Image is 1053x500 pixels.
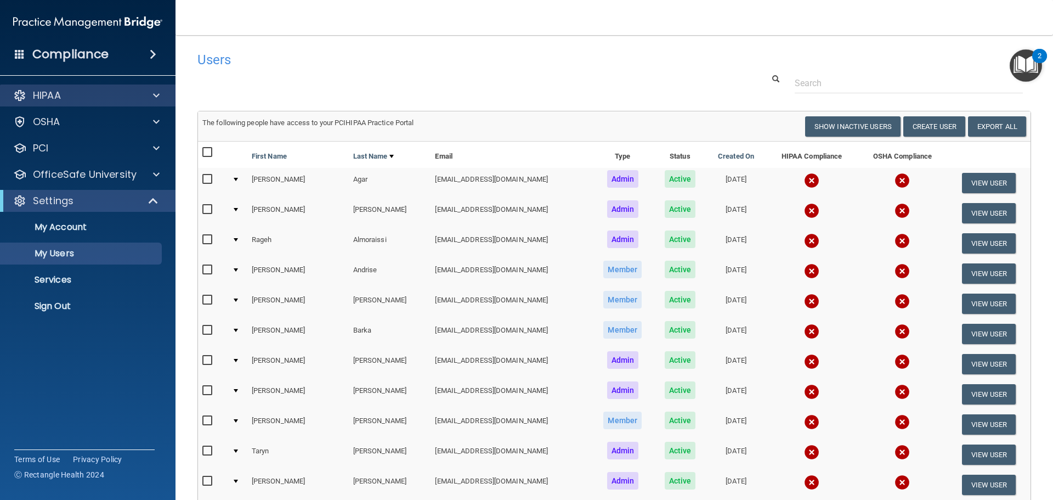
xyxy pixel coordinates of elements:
[247,379,349,409] td: [PERSON_NAME]
[349,198,431,228] td: [PERSON_NAME]
[349,349,431,379] td: [PERSON_NAME]
[7,222,157,233] p: My Account
[804,263,819,279] img: cross.ca9f0e7f.svg
[895,173,910,188] img: cross.ca9f0e7f.svg
[895,384,910,400] img: cross.ca9f0e7f.svg
[962,354,1016,374] button: View User
[607,351,639,369] span: Admin
[13,168,160,181] a: OfficeSafe University
[962,324,1016,344] button: View User
[895,294,910,309] img: cross.ca9f0e7f.svg
[247,319,349,349] td: [PERSON_NAME]
[431,198,591,228] td: [EMAIL_ADDRESS][DOMAIN_NAME]
[349,259,431,289] td: Andrise
[718,150,754,163] a: Created On
[431,440,591,470] td: [EMAIL_ADDRESS][DOMAIN_NAME]
[665,200,696,218] span: Active
[7,248,157,259] p: My Users
[805,116,901,137] button: Show Inactive Users
[431,168,591,198] td: [EMAIL_ADDRESS][DOMAIN_NAME]
[706,319,766,349] td: [DATE]
[665,170,696,188] span: Active
[665,472,696,490] span: Active
[349,289,431,319] td: [PERSON_NAME]
[858,142,947,168] th: OSHA Compliance
[895,263,910,279] img: cross.ca9f0e7f.svg
[665,231,696,248] span: Active
[603,261,642,278] span: Member
[14,454,60,465] a: Terms of Use
[968,116,1026,137] a: Export All
[665,442,696,459] span: Active
[903,116,965,137] button: Create User
[895,354,910,369] img: cross.ca9f0e7f.svg
[247,470,349,500] td: [PERSON_NAME]
[431,349,591,379] td: [EMAIL_ADDRESS][DOMAIN_NAME]
[33,168,137,181] p: OfficeSafe University
[197,53,677,67] h4: Users
[431,319,591,349] td: [EMAIL_ADDRESS][DOMAIN_NAME]
[431,409,591,440] td: [EMAIL_ADDRESS][DOMAIN_NAME]
[431,142,591,168] th: Email
[7,301,157,312] p: Sign Out
[349,168,431,198] td: Agar
[804,233,819,249] img: cross.ca9f0e7f.svg
[1010,49,1042,82] button: Open Resource Center, 2 new notifications
[665,261,696,278] span: Active
[13,142,160,155] a: PCI
[7,274,157,285] p: Services
[252,150,287,163] a: First Name
[33,142,48,155] p: PCI
[431,289,591,319] td: [EMAIL_ADDRESS][DOMAIN_NAME]
[349,228,431,259] td: Almoraissi
[607,231,639,248] span: Admin
[603,412,642,429] span: Member
[665,381,696,399] span: Active
[592,142,654,168] th: Type
[13,115,160,128] a: OSHA
[247,259,349,289] td: [PERSON_NAME]
[804,354,819,369] img: cross.ca9f0e7f.svg
[706,198,766,228] td: [DATE]
[603,321,642,339] span: Member
[706,228,766,259] td: [DATE]
[247,198,349,228] td: [PERSON_NAME]
[431,228,591,259] td: [EMAIL_ADDRESS][DOMAIN_NAME]
[349,379,431,409] td: [PERSON_NAME]
[706,168,766,198] td: [DATE]
[33,89,61,102] p: HIPAA
[13,194,159,207] a: Settings
[431,379,591,409] td: [EMAIL_ADDRESS][DOMAIN_NAME]
[804,173,819,188] img: cross.ca9f0e7f.svg
[795,73,1023,93] input: Search
[607,200,639,218] span: Admin
[962,414,1016,435] button: View User
[654,142,706,168] th: Status
[349,470,431,500] td: [PERSON_NAME]
[607,170,639,188] span: Admin
[962,445,1016,465] button: View User
[804,324,819,339] img: cross.ca9f0e7f.svg
[665,291,696,308] span: Active
[607,381,639,399] span: Admin
[247,228,349,259] td: Rageh
[247,440,349,470] td: Taryn
[895,445,910,460] img: cross.ca9f0e7f.svg
[33,194,73,207] p: Settings
[202,119,414,127] span: The following people have access to your PCIHIPAA Practice Portal
[665,412,696,429] span: Active
[247,289,349,319] td: [PERSON_NAME]
[247,349,349,379] td: [PERSON_NAME]
[804,203,819,218] img: cross.ca9f0e7f.svg
[804,475,819,490] img: cross.ca9f0e7f.svg
[706,349,766,379] td: [DATE]
[962,173,1016,193] button: View User
[431,470,591,500] td: [EMAIL_ADDRESS][DOMAIN_NAME]
[895,475,910,490] img: cross.ca9f0e7f.svg
[706,409,766,440] td: [DATE]
[349,440,431,470] td: [PERSON_NAME]
[804,414,819,430] img: cross.ca9f0e7f.svg
[962,263,1016,284] button: View User
[706,379,766,409] td: [DATE]
[766,142,857,168] th: HIPAA Compliance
